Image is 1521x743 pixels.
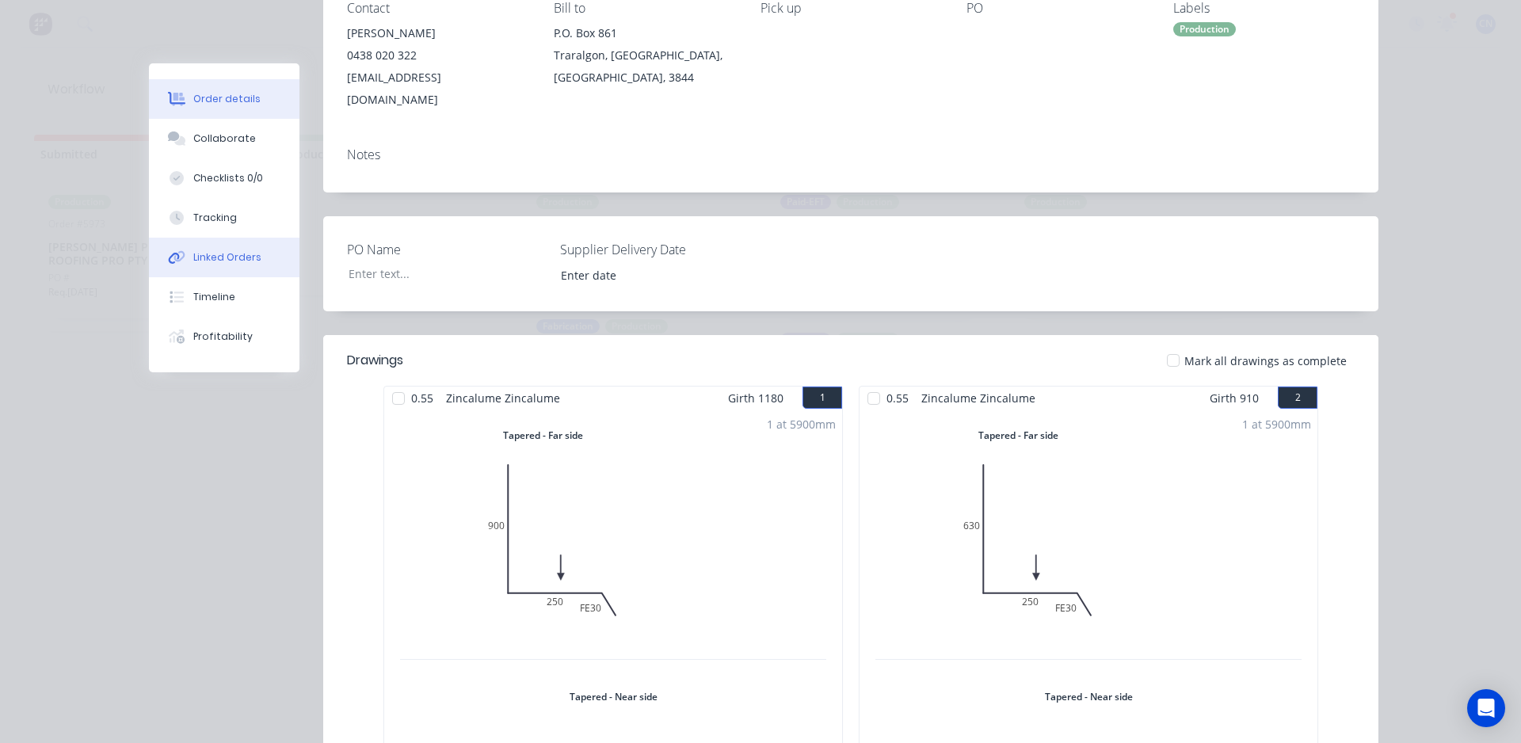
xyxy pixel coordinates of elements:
div: Timeline [193,290,235,304]
div: Collaborate [193,131,256,146]
div: Order details [193,92,261,106]
div: 0438 020 322 [347,44,528,67]
div: P.O. Box 861Traralgon, [GEOGRAPHIC_DATA], [GEOGRAPHIC_DATA], 3844 [554,22,735,89]
button: Checklists 0/0 [149,158,299,198]
button: Collaborate [149,119,299,158]
div: PO [966,1,1148,16]
div: [PERSON_NAME]0438 020 322[EMAIL_ADDRESS][DOMAIN_NAME] [347,22,528,111]
button: Profitability [149,317,299,356]
div: Bill to [554,1,735,16]
button: Timeline [149,277,299,317]
span: Zincalume Zincalume [440,387,566,410]
input: Enter date [550,263,747,287]
div: Contact [347,1,528,16]
span: 0.55 [405,387,440,410]
div: Notes [347,147,1355,162]
button: Tracking [149,198,299,238]
span: Mark all drawings as complete [1184,352,1347,369]
div: Production [1173,22,1236,36]
div: P.O. Box 861 [554,22,735,44]
div: Drawings [347,351,403,370]
div: Tracking [193,211,237,225]
div: [PERSON_NAME] [347,22,528,44]
button: 2 [1278,387,1317,409]
button: 1 [802,387,842,409]
label: Supplier Delivery Date [560,240,758,259]
span: 0.55 [880,387,915,410]
label: PO Name [347,240,545,259]
div: Open Intercom Messenger [1467,689,1505,727]
div: Pick up [760,1,942,16]
button: Linked Orders [149,238,299,277]
div: 1 at 5900mm [767,416,836,432]
div: Checklists 0/0 [193,171,263,185]
div: 1 at 5900mm [1242,416,1311,432]
span: Zincalume Zincalume [915,387,1042,410]
div: [EMAIL_ADDRESS][DOMAIN_NAME] [347,67,528,111]
span: Girth 910 [1210,387,1259,410]
button: Order details [149,79,299,119]
div: Linked Orders [193,250,261,265]
div: Labels [1173,1,1355,16]
div: Traralgon, [GEOGRAPHIC_DATA], [GEOGRAPHIC_DATA], 3844 [554,44,735,89]
span: Girth 1180 [728,387,783,410]
div: Profitability [193,330,253,344]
